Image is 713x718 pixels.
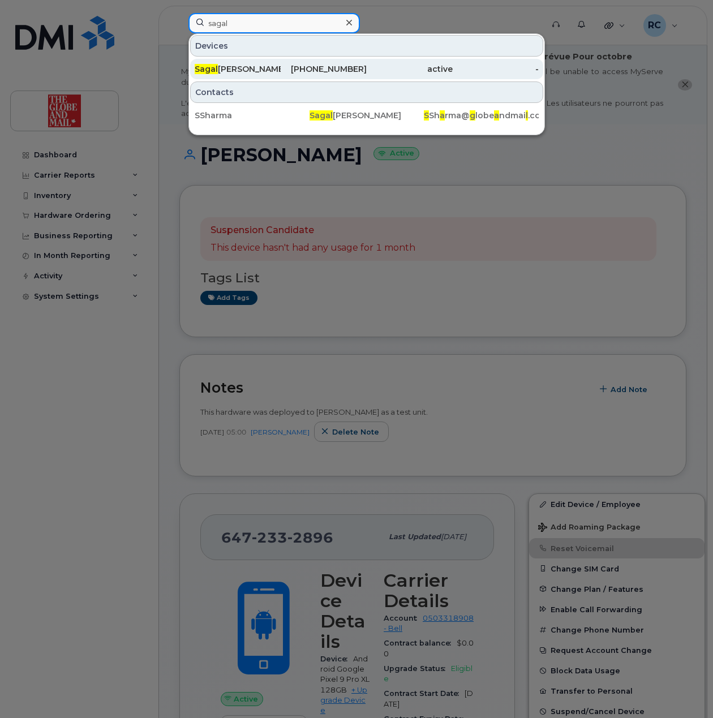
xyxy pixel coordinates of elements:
span: Sagal [310,110,333,121]
span: l [526,110,528,121]
div: - [453,63,539,75]
span: Sagal [195,64,218,74]
div: Devices [190,35,543,57]
span: g [470,110,475,121]
div: SSharma [195,110,310,121]
div: [PERSON_NAME] [310,110,424,121]
span: a [440,110,445,121]
div: Sh rma@ lobe ndmai .com [424,110,539,121]
div: [PERSON_NAME] [195,63,281,75]
span: a [494,110,499,121]
div: active [367,63,453,75]
span: S [424,110,429,121]
a: SSharmaSagal[PERSON_NAME]SSharma@globeandmail.com [190,105,543,126]
div: Contacts [190,81,543,103]
div: [PHONE_NUMBER] [281,63,367,75]
a: Sagal[PERSON_NAME][PHONE_NUMBER]active- [190,59,543,79]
